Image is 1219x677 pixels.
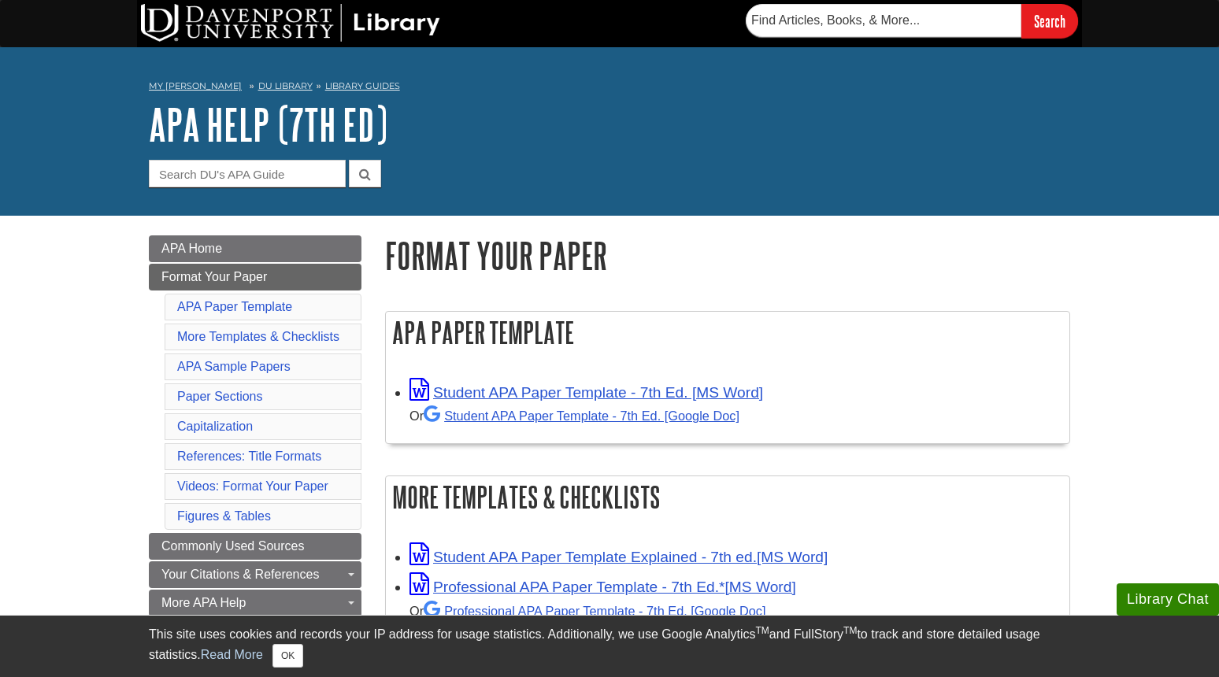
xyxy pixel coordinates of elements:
a: Paper Sections [177,390,263,403]
a: APA Help (7th Ed) [149,100,387,149]
span: Commonly Used Sources [161,539,304,553]
input: Search DU's APA Guide [149,160,346,187]
a: Commonly Used Sources [149,533,361,560]
a: References: Title Formats [177,449,321,463]
a: Library Guides [325,80,400,91]
a: Read More [201,648,263,661]
a: My [PERSON_NAME] [149,80,242,93]
a: More Templates & Checklists [177,330,339,343]
input: Find Articles, Books, & More... [746,4,1021,37]
a: Professional APA Paper Template - 7th Ed. [424,604,765,618]
a: APA Paper Template [177,300,292,313]
input: Search [1021,4,1078,38]
span: Format Your Paper [161,270,267,283]
sup: TM [755,625,769,636]
small: Or [409,409,739,423]
div: Guide Page Menu [149,235,361,645]
a: APA Home [149,235,361,262]
div: This site uses cookies and records your IP address for usage statistics. Additionally, we use Goo... [149,625,1070,668]
button: Library Chat [1117,583,1219,616]
a: Your Citations & References [149,561,361,588]
a: Figures & Tables [177,509,271,523]
span: Your Citations & References [161,568,319,581]
h1: Format Your Paper [385,235,1070,276]
h2: More Templates & Checklists [386,476,1069,518]
button: Close [272,644,303,668]
span: APA Home [161,242,222,255]
a: DU Library [258,80,313,91]
h2: APA Paper Template [386,312,1069,353]
a: Videos: Format Your Paper [177,479,328,493]
div: *ONLY use if your instructor tells you to [409,599,1062,646]
a: Link opens in new window [409,549,828,565]
a: Link opens in new window [409,384,763,401]
sup: TM [843,625,857,636]
span: More APA Help [161,596,246,609]
a: Student APA Paper Template - 7th Ed. [Google Doc] [424,409,739,423]
a: APA Sample Papers [177,360,291,373]
small: Or [409,604,765,618]
img: DU Library [141,4,440,42]
nav: breadcrumb [149,76,1070,101]
form: Searches DU Library's articles, books, and more [746,4,1078,38]
a: Format Your Paper [149,264,361,290]
a: Link opens in new window [409,579,796,595]
a: More APA Help [149,590,361,616]
a: Capitalization [177,420,253,433]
